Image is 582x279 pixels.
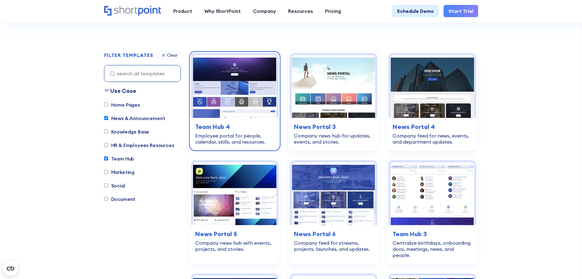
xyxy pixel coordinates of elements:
[104,128,149,135] label: Knowledge Base
[195,240,274,252] div: Company news hub with events, projects, and stories.
[393,240,472,258] div: Centralize birthdays, onboarding docs, meetings, news, and people.
[104,170,108,174] input: Marketing
[393,122,472,131] h3: News Portal 4
[195,122,274,131] h3: Team Hub 4
[444,5,478,17] a: Start Trial
[104,195,136,203] label: Document
[104,101,140,108] label: Home Pages
[104,143,108,147] input: HR & Employees Resources
[292,55,375,118] img: News Portal 3 – SharePoint Newsletter Template: Company news hub for updates, events, and stories.
[104,183,108,187] input: Social
[193,55,276,118] img: Team Hub 4 – SharePoint Employee Portal Template: Employee portal for people, calendar, skills, a...
[167,53,178,57] div: Clear
[393,229,472,239] h3: Team Hub 3
[292,162,375,225] img: News Portal 6 – Sharepoint Company Feed: Company feed for streams, projects, launches, and updates.
[110,87,136,95] div: Use Case
[294,122,373,131] h3: News Portal 3
[195,133,274,145] div: Employee portal for people, calendar, skills, and resources.
[390,55,474,118] img: News Portal 4 – Intranet Feed Template: Company feed for news, events, and department updates.
[253,7,276,15] div: Company
[104,156,108,160] input: Team Hub
[104,141,174,149] label: HR & Employees Resources
[195,229,274,239] h3: News Portal 5
[294,240,373,252] div: Company feed for streams, projects, launches, and updates.
[386,158,478,264] a: Team Hub 3 – SharePoint Team Site Template: Centralize birthdays, onboarding docs, meetings, news...
[288,158,379,264] a: News Portal 6 – Sharepoint Company Feed: Company feed for streams, projects, launches, and update...
[282,5,319,17] a: Resources
[294,229,373,239] h3: News Portal 6
[104,6,161,16] a: Home
[104,116,108,120] input: News & Announcement
[104,115,165,122] label: News & Announcement
[104,182,125,189] label: Social
[204,7,241,15] div: Why ShortPoint
[104,65,181,82] input: search all templates
[393,133,472,145] div: Company feed for news, events, and department updates.
[3,261,18,276] button: Open CMP widget
[189,158,280,264] a: News Portal 5 – Intranet Company News Template: Company news hub with events, projects, and stori...
[294,133,373,145] div: Company news hub for updates, events, and stories.
[325,7,341,15] div: Pricing
[386,51,478,151] a: News Portal 4 – Intranet Feed Template: Company feed for news, events, and department updates.New...
[288,51,379,151] a: News Portal 3 – SharePoint Newsletter Template: Company news hub for updates, events, and stories...
[472,208,582,279] iframe: Chat Widget
[288,7,313,15] div: Resources
[247,5,282,17] a: Company
[390,162,474,225] img: Team Hub 3 – SharePoint Team Site Template: Centralize birthdays, onboarding docs, meetings, news...
[193,162,276,225] img: News Portal 5 – Intranet Company News Template: Company news hub with events, projects, and stories.
[319,5,347,17] a: Pricing
[392,5,439,17] a: Schedule Demo
[104,197,108,201] input: Document
[104,53,153,58] div: FILTER TEMPLATES
[104,103,108,107] input: Home Pages
[167,5,198,17] a: Product
[104,155,134,162] label: Team Hub
[104,168,135,176] label: Marketing
[173,7,192,15] div: Product
[189,51,280,151] a: Team Hub 4 – SharePoint Employee Portal Template: Employee portal for people, calendar, skills, a...
[198,5,247,17] a: Why ShortPoint
[104,130,108,134] input: Knowledge Base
